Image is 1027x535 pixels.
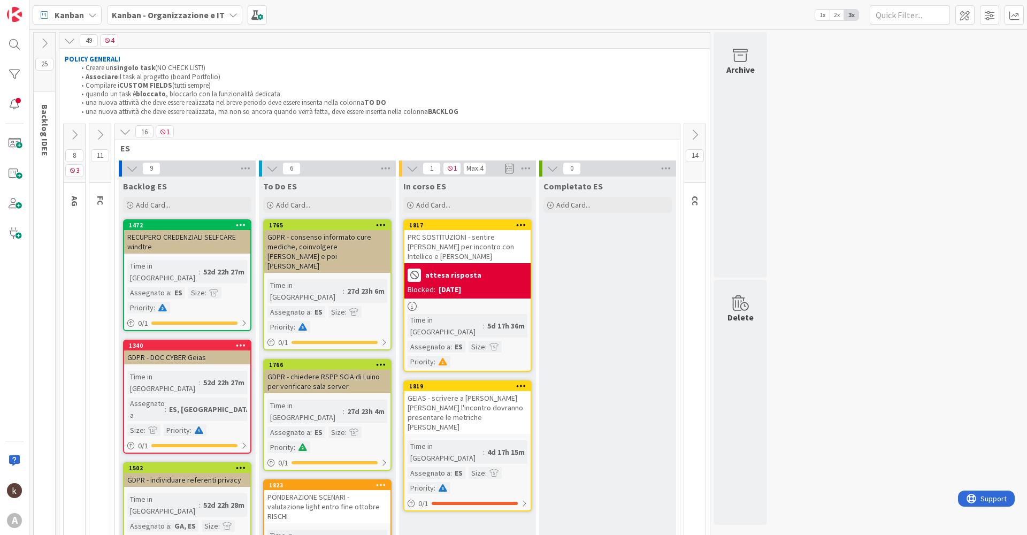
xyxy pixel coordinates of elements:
[450,467,452,479] span: :
[344,285,387,297] div: 27d 23h 6m
[403,181,446,192] span: In corso ES
[201,499,247,511] div: 52d 22h 28m
[138,440,148,452] span: 0 / 1
[136,89,166,98] strong: bloccato
[7,513,22,528] div: A
[127,287,170,299] div: Assegnato a
[263,181,297,192] span: To Do ES
[127,520,170,532] div: Assegnato a
[124,341,250,350] div: 1340
[202,520,218,532] div: Size
[136,200,170,210] span: Add Card...
[278,337,288,348] span: 0 / 1
[276,200,310,210] span: Add Card...
[170,520,172,532] span: :
[80,34,98,47] span: 49
[485,467,487,479] span: :
[124,463,250,473] div: 1502
[264,490,390,523] div: PONDERAZIONE SCENARI - valutazione light entro fine ottobre RISCHI
[75,98,705,107] li: una nuova attività che deve essere realizzata nel breve periodo deve essere inserita nella colonna
[124,220,250,254] div: 1472RECUPERO CREDENZIALI SELFCARE windtre
[844,10,859,20] span: 3x
[404,391,531,434] div: GEIAS - scrivere a [PERSON_NAME] [PERSON_NAME] l'incontro dovranno presentare le metriche [PERSON...
[129,221,250,229] div: 1472
[485,341,487,353] span: :
[469,341,485,353] div: Size
[404,220,531,230] div: 1817
[172,287,185,299] div: ES
[218,520,220,532] span: :
[267,306,310,318] div: Assegnato a
[75,90,705,98] li: quando un task è , bloccarlo con la funzionalità dedicata
[294,321,295,333] span: :
[686,149,704,162] span: 14
[278,457,288,469] span: 0 / 1
[408,467,450,479] div: Assegnato a
[264,360,390,393] div: 1766GDPR - chiedere RSPP SCIA di Luino per verificare sala server
[264,220,390,273] div: 1765GDPR - consenso informato cure mediche, coinvolgere [PERSON_NAME] e poi [PERSON_NAME]
[201,266,247,278] div: 52d 22h 27m
[408,314,483,338] div: Time in [GEOGRAPHIC_DATA]
[343,285,344,297] span: :
[55,9,84,21] span: Kanban
[267,400,343,423] div: Time in [GEOGRAPHIC_DATA]
[75,81,705,90] li: Compilare i (tutti sempre)
[75,108,705,116] li: una nuova attività che deve essere realizzata, ma non so ancora quando verrà fatta, deve essere i...
[269,221,390,229] div: 1765
[428,107,458,116] strong: BACKLOG
[264,220,390,230] div: 1765
[690,196,701,206] span: CC
[469,467,485,479] div: Size
[328,426,345,438] div: Size
[264,360,390,370] div: 1766
[199,377,201,388] span: :
[120,143,666,154] span: ES
[165,403,166,415] span: :
[124,350,250,364] div: GDPR - DOC CYBER Geias
[127,302,154,314] div: Priority
[364,98,386,107] strong: TO DO
[172,520,198,532] div: GA, ES
[264,370,390,393] div: GDPR - chiedere RSPP SCIA di Luino per verificare sala server
[124,341,250,364] div: 1340GDPR - DOC CYBER Geias
[124,439,250,453] div: 0/1
[404,381,531,391] div: 1819
[65,164,83,177] span: 3
[418,498,428,509] span: 0 / 1
[264,230,390,273] div: GDPR - consenso informato cure mediche, coinvolgere [PERSON_NAME] e poi [PERSON_NAME]
[310,426,312,438] span: :
[119,81,172,90] strong: CUSTOM FIELDS
[483,446,485,458] span: :
[345,306,347,318] span: :
[164,424,190,436] div: Priority
[556,200,591,210] span: Add Card...
[127,424,144,436] div: Size
[328,306,345,318] div: Size
[70,196,80,207] span: AG
[344,406,387,417] div: 27d 23h 4m
[483,320,485,332] span: :
[404,220,531,263] div: 1817PRC SOSTITUZIONI - sentire [PERSON_NAME] per incontro con Intellico e [PERSON_NAME]
[190,424,191,436] span: :
[199,499,201,511] span: :
[408,341,450,353] div: Assegnato a
[443,162,461,175] span: 1
[423,162,441,175] span: 1
[404,497,531,510] div: 0/1
[466,166,483,171] div: Max 4
[267,426,310,438] div: Assegnato a
[830,10,844,20] span: 2x
[343,406,344,417] span: :
[727,311,754,324] div: Delete
[434,356,435,368] span: :
[35,58,53,71] span: 25
[100,34,118,47] span: 4
[138,318,148,329] span: 0 / 1
[7,7,22,22] img: Visit kanbanzone.com
[563,162,581,175] span: 0
[264,480,390,523] div: 1823PONDERAZIONE SCENARI - valutazione light entro fine ottobre RISCHI
[452,467,465,479] div: ES
[815,10,830,20] span: 1x
[264,456,390,470] div: 0/1
[267,321,294,333] div: Priority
